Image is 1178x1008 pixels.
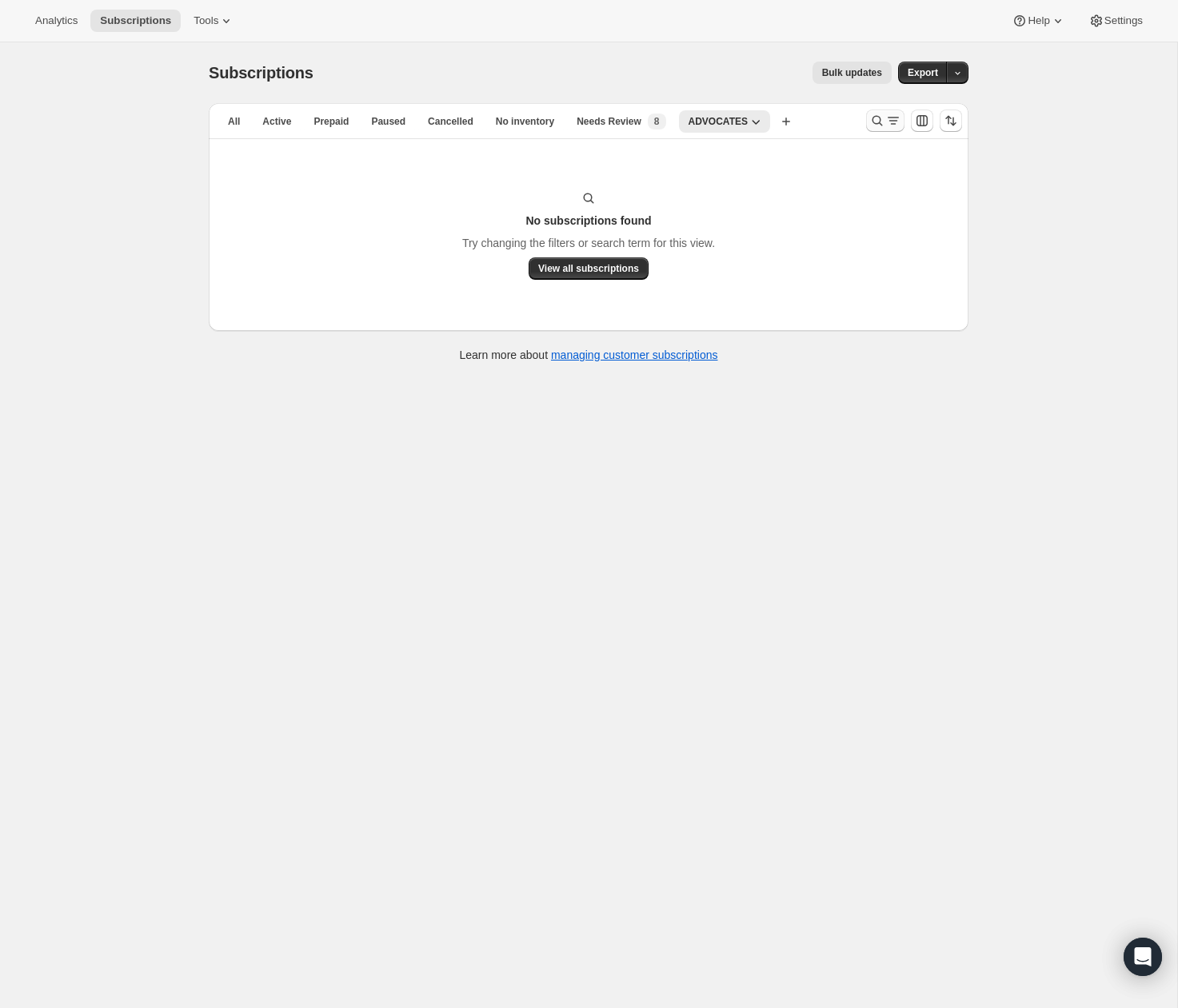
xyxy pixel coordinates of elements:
span: No inventory [496,115,554,128]
button: Create new view [773,110,799,133]
a: managing customer subscriptions [551,349,718,361]
span: Bulk updates [822,66,882,79]
span: Cancelled [428,115,473,128]
span: Needs Review [577,115,641,128]
button: Subscriptions [90,10,181,32]
button: Search and filter results [866,110,904,132]
span: All [228,115,240,128]
span: Export [908,66,938,79]
span: Active [262,115,291,128]
span: Tools [194,14,218,27]
span: Prepaid [313,115,349,128]
span: Paused [371,115,405,128]
span: Subscriptions [209,64,313,82]
span: 8 [654,115,660,128]
p: Learn more about [460,347,718,363]
p: Try changing the filters or search term for this view. [462,235,715,251]
span: View all subscriptions [538,262,639,275]
button: Settings [1079,10,1152,32]
h3: No subscriptions found [525,213,651,229]
button: Bulk updates [813,62,892,84]
span: Analytics [35,14,78,27]
span: ADVOCATES [689,115,748,128]
button: Customize table column order and visibility [911,110,933,132]
span: Settings [1104,14,1143,27]
button: Sort the results [940,110,962,132]
button: Export [898,62,948,84]
button: View all subscriptions [529,257,649,280]
button: Analytics [26,10,87,32]
button: Help [1002,10,1075,32]
span: Subscriptions [100,14,171,27]
span: Help [1028,14,1049,27]
button: Tools [184,10,244,32]
div: Open Intercom Messenger [1124,938,1162,976]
